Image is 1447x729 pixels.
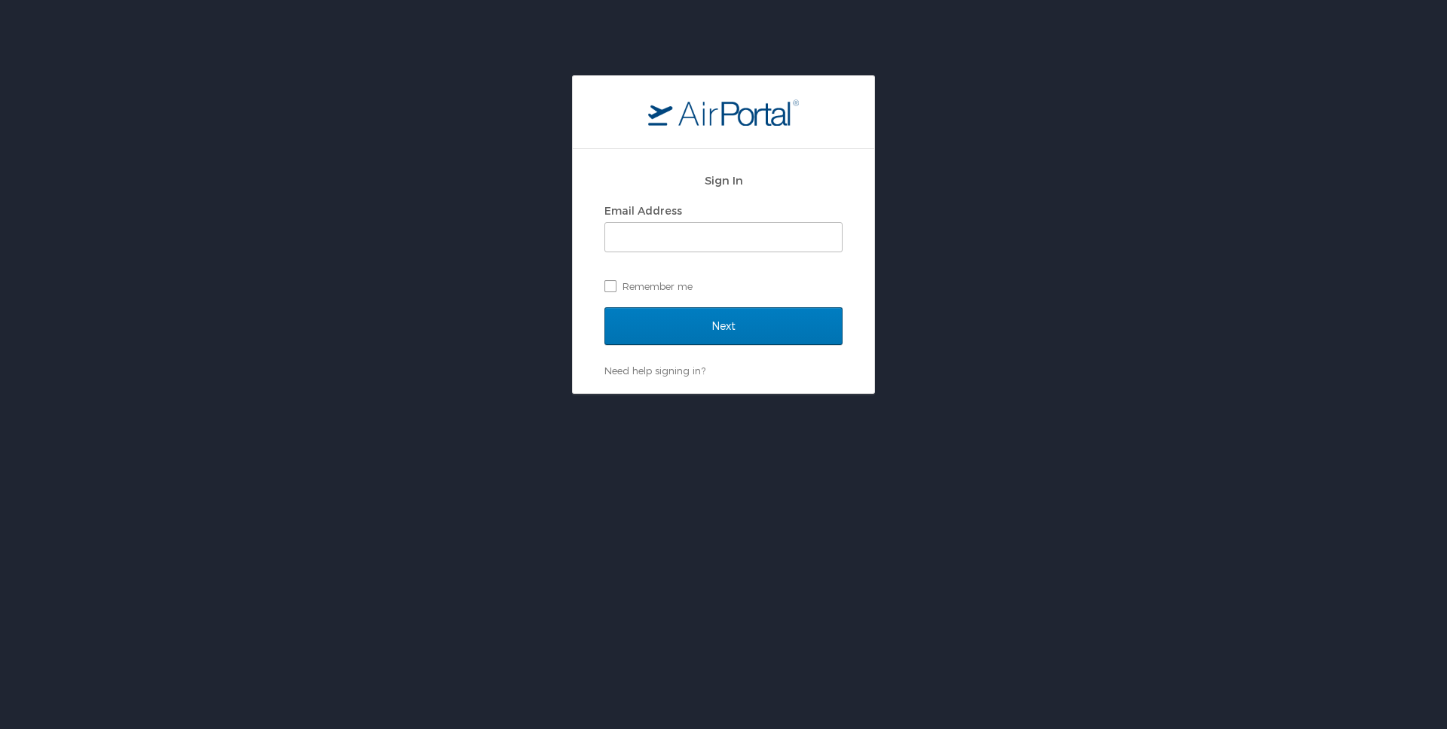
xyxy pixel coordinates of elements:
h2: Sign In [604,172,843,189]
label: Email Address [604,204,682,217]
input: Next [604,307,843,345]
img: logo [648,99,799,126]
a: Need help signing in? [604,364,705,377]
label: Remember me [604,275,843,297]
